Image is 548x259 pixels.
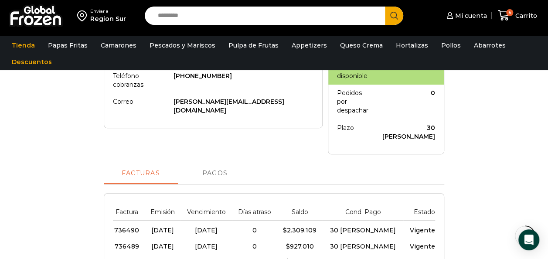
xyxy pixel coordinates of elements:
[336,37,387,54] a: Queso Crema
[401,63,405,71] span: $
[414,208,435,216] span: Estado
[116,208,138,216] span: Factura
[453,11,487,20] span: Mi cuenta
[518,229,539,250] div: Open Intercom Messenger
[286,242,290,250] span: $
[337,119,377,145] th: Plazo
[178,163,252,184] a: Pagos
[113,67,169,93] th: Teléfono cobranzas
[401,63,435,71] bdi: 5.010.439
[169,93,313,119] td: [PERSON_NAME][EMAIL_ADDRESS][DOMAIN_NAME]
[287,37,331,54] a: Appetizers
[330,242,396,250] span: 30 [PERSON_NAME]
[283,226,317,234] bdi: 2.309.109
[513,11,537,20] span: Carrito
[337,58,377,85] th: Saldo disponible
[151,242,174,250] span: [DATE]
[444,7,487,24] a: Mi cuenta
[345,208,381,216] span: Cond. Pago
[437,37,465,54] a: Pollos
[238,208,271,216] span: Días atraso
[410,226,435,234] span: Vigente
[113,93,169,119] th: Correo
[150,208,175,216] span: Emisión
[114,226,139,234] span: 736490
[377,85,436,119] td: 0
[496,5,539,26] a: 5 Carrito
[7,37,39,54] a: Tienda
[385,7,403,25] button: Search button
[187,208,226,216] span: Vencimiento
[104,163,178,184] a: Facturas
[252,226,257,234] span: 0
[224,37,283,54] a: Pulpa de Frutas
[96,37,141,54] a: Camarones
[7,54,56,70] a: Descuentos
[252,242,257,250] span: 0
[410,242,435,250] span: Vigente
[122,170,160,176] span: Facturas
[286,242,314,250] bdi: 927.010
[145,37,220,54] a: Pescados y Mariscos
[44,37,92,54] a: Papas Fritas
[90,8,126,14] div: Enviar a
[115,242,139,250] span: 736489
[292,208,308,216] span: Saldo
[330,226,396,234] span: 30 [PERSON_NAME]
[377,119,436,145] td: 30 [PERSON_NAME]
[195,242,218,250] span: [DATE]
[283,226,287,234] span: $
[169,67,313,93] td: [PHONE_NUMBER]
[391,37,432,54] a: Hortalizas
[77,8,90,23] img: address-field-icon.svg
[506,9,513,16] span: 5
[195,226,218,234] span: [DATE]
[151,226,174,234] span: [DATE]
[90,14,126,23] div: Region Sur
[337,85,377,119] th: Pedidos por despachar
[470,37,510,54] a: Abarrotes
[202,170,228,177] span: Pagos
